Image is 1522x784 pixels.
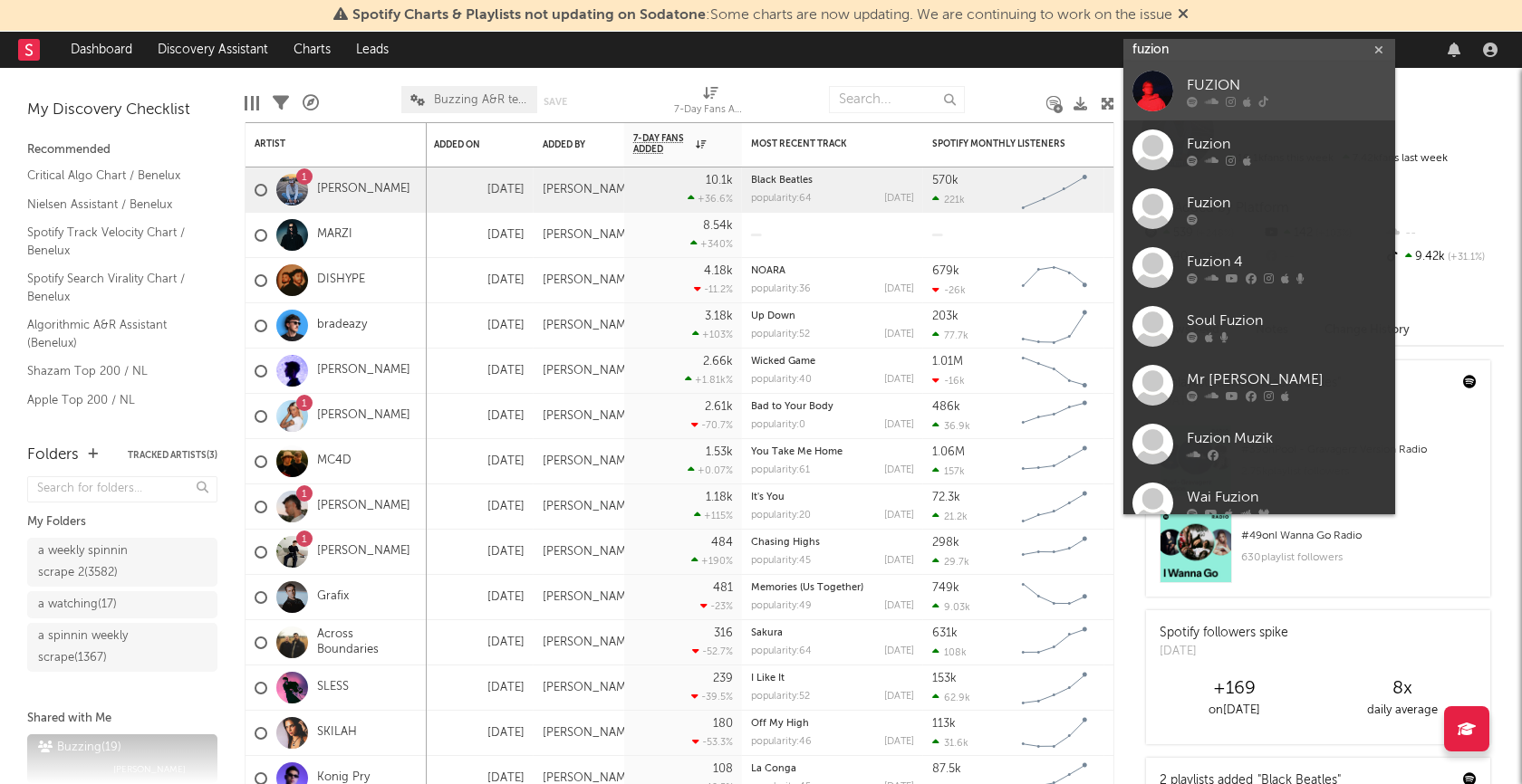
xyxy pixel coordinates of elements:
[434,496,525,518] div: [DATE]
[434,677,525,699] div: [DATE]
[884,737,914,747] div: [DATE]
[751,538,820,548] a: Chasing Highs
[690,238,733,250] div: +340 %
[434,139,497,150] div: Added On
[255,139,390,149] div: Artist
[1160,643,1288,661] div: [DATE]
[688,193,733,205] div: +36.6 %
[751,583,914,593] div: Memories (Us Together)
[932,492,960,503] div: 72.3k
[751,375,812,385] div: popularity: 40
[691,555,733,567] div: +190 %
[751,447,843,457] a: You Take Me Home
[27,476,217,502] input: Search for folders...
[317,227,352,243] a: MARZI
[434,722,525,744] div: [DATE]
[932,375,965,387] div: -16k
[543,681,636,695] div: [PERSON_NAME]
[751,194,812,204] div: popularity: 64
[543,183,636,197] div: [PERSON_NAME]
[1123,62,1395,120] a: FUZION
[884,194,914,204] div: [DATE]
[1014,575,1095,620] svg: Chart title
[751,311,795,321] a: Up Down
[932,401,960,413] div: 486k
[317,627,418,658] a: Across Boundaries
[751,674,914,684] div: I Like It
[1383,222,1504,245] div: --
[434,541,525,563] div: [DATE]
[434,587,525,608] div: [DATE]
[317,363,410,378] a: [PERSON_NAME]
[932,175,958,186] div: 570k
[27,223,199,260] a: Spotify Track Velocity Chart / Benelux
[1160,624,1288,643] div: Spotify followers spike
[317,182,410,197] a: [PERSON_NAME]
[751,628,783,638] a: Sakura
[751,465,810,475] div: popularity: 61
[751,311,914,321] div: Up Down
[543,545,636,559] div: [PERSON_NAME]
[1151,678,1318,700] div: +169
[751,139,887,149] div: Most Recent Track
[434,315,525,337] div: [DATE]
[932,692,970,703] div: 62.9k
[38,737,121,759] div: Buzzing ( 19 )
[932,646,967,658] div: 108k
[38,540,166,584] div: a weekly spinnin scrape 2 ( 3582 )
[317,544,410,559] a: [PERSON_NAME]
[281,32,343,68] a: Charts
[128,451,217,460] button: Tracked Artists(3)
[751,447,914,457] div: You Take Me Home
[352,8,706,23] span: Spotify Charts & Playlists not updating on Sodatone
[705,401,733,413] div: 2.61k
[38,626,166,669] div: a spinnin weekly scrape ( 1367 )
[751,538,914,548] div: Chasing Highs
[1187,252,1386,273] div: Fuzion 4
[932,446,965,458] div: 1.06M
[884,601,914,611] div: [DATE]
[1187,75,1386,97] div: FUZION
[1187,487,1386,509] div: Wai Fuzion
[700,600,733,612] div: -23 %
[1014,484,1095,530] svg: Chart title
[751,601,812,611] div: popularity: 49
[1187,193,1386,215] div: Fuzion
[27,538,217,587] a: a weekly spinnin scrape 2(3582)
[751,674,785,684] a: I Like It
[1187,369,1386,391] div: Mr [PERSON_NAME]
[1445,253,1485,263] span: +31.1 %
[751,402,914,412] div: Bad to Your Body
[27,100,217,121] div: My Discovery Checklist
[932,356,963,368] div: 1.01M
[706,446,733,458] div: 1.53k
[932,673,957,684] div: 153k
[751,511,811,521] div: popularity: 20
[932,601,970,613] div: 9.03k
[1014,349,1095,394] svg: Chart title
[317,272,365,288] a: DISHYPE
[751,266,785,276] a: NOARA
[932,420,970,432] div: 36.9k
[711,537,733,549] div: 484
[829,86,965,113] input: Search...
[932,194,965,206] div: 221k
[543,139,588,150] div: Added By
[1146,511,1490,597] a: #49onI Wanna Go Radio630playlist followers
[692,645,733,657] div: -52.7 %
[1123,238,1395,297] a: Fuzion 4
[751,719,809,729] a: Off My High
[932,139,1068,149] div: Spotify Monthly Listeners
[543,636,636,650] div: [PERSON_NAME]
[1123,356,1395,415] a: Mr [PERSON_NAME]
[1383,245,1504,269] div: 9.42k
[705,311,733,322] div: 3.18k
[932,265,959,277] div: 679k
[1014,303,1095,349] svg: Chart title
[543,500,636,514] div: [PERSON_NAME]
[751,492,785,502] a: It's You
[434,632,525,654] div: [DATE]
[932,763,961,775] div: 87.5k
[27,361,199,381] a: Shazam Top 200 / NL
[543,228,636,243] div: [PERSON_NAME]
